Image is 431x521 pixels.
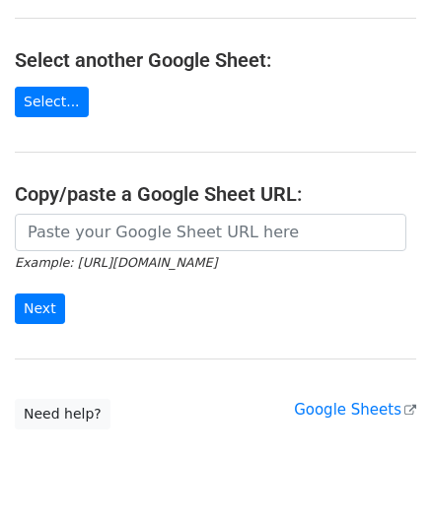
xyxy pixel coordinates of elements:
[15,87,89,117] a: Select...
[15,255,217,270] small: Example: [URL][DOMAIN_NAME]
[15,48,416,72] h4: Select another Google Sheet:
[15,399,110,429] a: Need help?
[294,401,416,419] a: Google Sheets
[15,182,416,206] h4: Copy/paste a Google Sheet URL:
[332,426,431,521] iframe: Chat Widget
[15,293,65,324] input: Next
[15,214,406,251] input: Paste your Google Sheet URL here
